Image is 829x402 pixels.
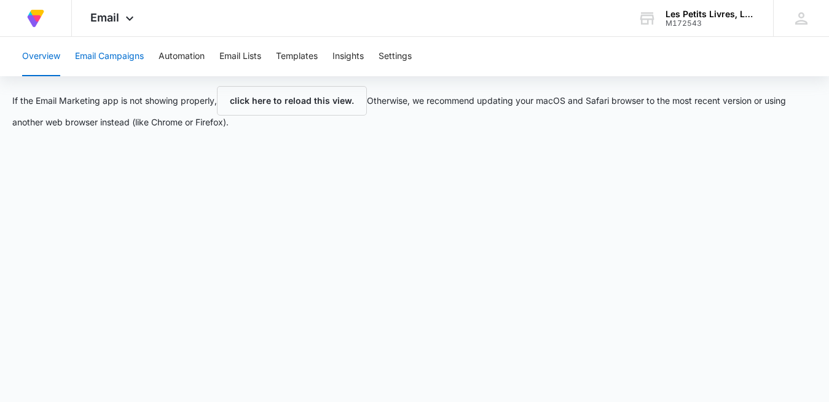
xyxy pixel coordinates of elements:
button: click here to reload this view. [217,86,367,116]
div: account name [666,9,755,19]
span: Email [90,11,119,24]
button: Email Lists [219,37,261,76]
p: If the Email Marketing app is not showing properly, Otherwise, we recommend updating your macOS a... [12,86,817,128]
button: Automation [159,37,205,76]
div: account id [666,19,755,28]
button: Insights [332,37,364,76]
button: Overview [22,37,60,76]
button: Templates [276,37,318,76]
button: Settings [379,37,412,76]
img: Volusion [25,7,47,30]
button: Email Campaigns [75,37,144,76]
